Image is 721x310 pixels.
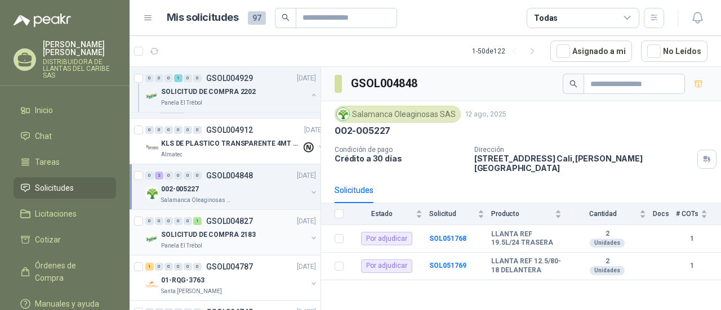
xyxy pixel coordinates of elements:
[474,146,693,154] p: Dirección
[429,210,475,218] span: Solicitud
[590,239,625,248] div: Unidades
[206,263,253,271] p: GSOL004787
[145,217,154,225] div: 0
[14,229,116,250] a: Cotizar
[351,75,419,92] h3: GSOL004848
[491,257,562,275] b: LLANTA REF 12.5/80-18 DELANTERA
[145,141,159,155] img: Company Logo
[335,146,465,154] p: Condición de pago
[161,275,204,286] p: 01-RQG-3763
[145,169,318,205] a: 0 2 0 0 0 0 GSOL004848[DATE] Company Logo002-005227Salamanca Oleaginosas SAS
[145,187,159,200] img: Company Logo
[361,259,412,273] div: Por adjudicar
[193,126,202,134] div: 0
[14,100,116,121] a: Inicio
[145,260,318,296] a: 1 0 0 0 0 0 GSOL004787[DATE] Company Logo01-RQG-3763Santa [PERSON_NAME]
[43,41,116,56] p: [PERSON_NAME] [PERSON_NAME]
[641,41,707,62] button: No Leídos
[184,126,192,134] div: 0
[155,126,163,134] div: 0
[337,108,349,120] img: Company Logo
[568,210,637,218] span: Cantidad
[206,172,253,179] p: GSOL004848
[145,71,318,107] a: 0 0 0 1 0 0 GSOL004929[DATE] Company LogoSOLICITUD DE COMPRA 2202Panela El Trébol
[491,203,568,225] th: Producto
[35,208,77,220] span: Licitaciones
[335,125,390,137] p: 002-005227
[248,11,266,25] span: 97
[491,210,553,218] span: Producto
[161,196,232,205] p: Salamanca Oleaginosas SAS
[590,266,625,275] div: Unidades
[145,89,159,103] img: Company Logo
[550,41,632,62] button: Asignado a mi
[297,170,316,181] p: [DATE]
[161,150,183,159] p: Almatec
[429,203,491,225] th: Solicitud
[161,87,256,97] p: SOLICITUD DE COMPRA 2202
[297,262,316,272] p: [DATE]
[350,210,413,218] span: Estado
[161,184,199,195] p: 002-005227
[145,278,159,291] img: Company Logo
[155,263,163,271] div: 0
[155,74,163,82] div: 0
[676,203,721,225] th: # COTs
[161,241,202,250] p: Panela El Trébol
[43,59,116,79] p: DISTRIBUIDORA DE LLANTAS DEL CARIBE SAS
[206,74,253,82] p: GSOL004929
[193,217,202,225] div: 1
[429,262,466,269] a: SOL051769
[35,259,105,284] span: Órdenes de Compra
[297,73,316,84] p: [DATE]
[35,182,74,194] span: Solicitudes
[35,156,60,168] span: Tareas
[35,104,53,116] span: Inicio
[35,233,61,246] span: Cotizar
[193,74,202,82] div: 0
[193,172,202,179] div: 0
[193,263,202,271] div: 0
[155,172,163,179] div: 2
[335,184,373,196] div: Solicitudes
[184,172,192,179] div: 0
[676,260,707,271] b: 1
[145,263,154,271] div: 1
[534,12,558,24] div: Todas
[35,298,99,310] span: Manuales y ayuda
[167,10,239,26] h1: Mis solicitudes
[161,230,256,240] p: SOLICITUD DE COMPRA 2183
[174,172,183,179] div: 0
[174,74,183,82] div: 1
[568,230,646,239] b: 2
[14,125,116,147] a: Chat
[155,217,163,225] div: 0
[161,138,301,149] p: KLS DE PLASTICO TRANSPARENTE 4MT CAL 4 Y CINTA TRA
[164,172,173,179] div: 0
[164,263,173,271] div: 0
[465,109,506,120] p: 12 ago, 2025
[297,216,316,227] p: [DATE]
[14,203,116,224] a: Licitaciones
[676,233,707,244] b: 1
[145,126,154,134] div: 0
[145,74,154,82] div: 0
[429,235,466,242] a: SOL051768
[164,126,173,134] div: 0
[491,230,562,248] b: LLANTA REF 19.5L/24 TRASERA
[161,287,222,296] p: Santa [PERSON_NAME]
[569,80,577,88] span: search
[164,74,173,82] div: 0
[174,263,183,271] div: 0
[282,14,290,21] span: search
[14,151,116,173] a: Tareas
[472,42,541,60] div: 1 - 50 de 122
[164,217,173,225] div: 0
[568,203,653,225] th: Cantidad
[361,232,412,245] div: Por adjudicar
[145,172,154,179] div: 0
[174,217,183,225] div: 0
[184,74,192,82] div: 0
[335,154,465,163] p: Crédito a 30 días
